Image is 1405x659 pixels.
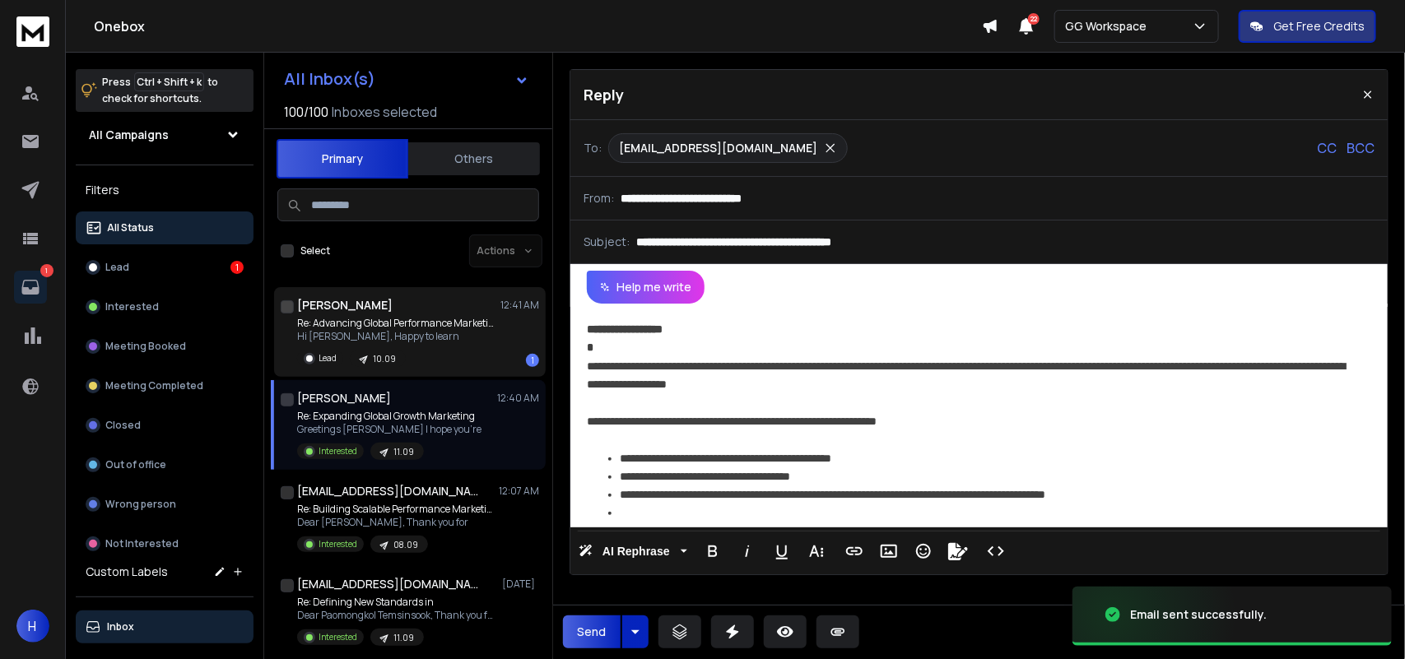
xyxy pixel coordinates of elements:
[16,610,49,643] button: H
[76,251,254,284] button: Lead1
[599,545,673,559] span: AI Rephrase
[297,483,478,499] h1: [EMAIL_ADDRESS][DOMAIN_NAME]
[575,535,691,568] button: AI Rephrase
[497,392,539,405] p: 12:40 AM
[297,423,482,436] p: Greetings [PERSON_NAME] I hope you're
[942,535,974,568] button: Signature
[332,102,437,122] h3: Inboxes selected
[105,498,176,511] p: Wrong person
[297,317,495,330] p: Re: Advancing Global Performance Marketing
[408,141,540,177] button: Others
[76,330,254,363] button: Meeting Booked
[230,261,244,274] div: 1
[584,140,602,156] p: To:
[300,244,330,258] label: Select
[502,578,539,591] p: [DATE]
[393,632,414,644] p: 11.09
[76,527,254,560] button: Not Interested
[76,179,254,202] h3: Filters
[271,63,542,95] button: All Inbox(s)
[563,615,621,648] button: Send
[297,410,482,423] p: Re: Expanding Global Growth Marketing
[284,102,328,122] span: 100 / 100
[1317,138,1337,158] p: CC
[105,458,166,471] p: Out of office
[393,446,414,458] p: 11.09
[297,503,495,516] p: Re: Building Scalable Performance Marketing
[587,271,705,304] button: Help me write
[105,261,129,274] p: Lead
[134,72,204,91] span: Ctrl + Shift + k
[76,488,254,521] button: Wrong person
[16,16,49,47] img: logo
[297,576,478,592] h1: [EMAIL_ADDRESS][DOMAIN_NAME]
[107,221,154,234] p: All Status
[76,118,254,151] button: All Campaigns
[980,535,1012,568] button: Code View
[76,369,254,402] button: Meeting Completed
[86,564,168,580] h3: Custom Labels
[76,448,254,481] button: Out of office
[297,596,495,609] p: Re: Defining New Standards in
[697,535,728,568] button: Bold (Ctrl+B)
[40,264,54,277] p: 1
[526,354,539,367] div: 1
[1065,18,1153,35] p: GG Workspace
[297,609,495,622] p: Dear Paomongkol Temsinsook, Thank you for
[297,516,495,529] p: Dear [PERSON_NAME], Thank you for
[1239,10,1376,43] button: Get Free Credits
[732,535,763,568] button: Italic (Ctrl+I)
[105,419,141,432] p: Closed
[89,127,169,143] h1: All Campaigns
[105,340,186,353] p: Meeting Booked
[277,139,408,179] button: Primary
[584,190,614,207] p: From:
[319,631,357,643] p: Interested
[94,16,982,36] h1: Onebox
[102,74,218,107] p: Press to check for shortcuts.
[1130,606,1267,623] div: Email sent successfully.
[76,409,254,442] button: Closed
[766,535,798,568] button: Underline (Ctrl+U)
[1028,13,1040,25] span: 22
[319,538,357,550] p: Interested
[584,234,630,250] p: Subject:
[76,290,254,323] button: Interested
[76,211,254,244] button: All Status
[105,379,203,392] p: Meeting Completed
[76,610,254,643] button: Inbox
[319,445,357,457] p: Interested
[499,485,539,498] p: 12:07 AM
[284,71,375,87] h1: All Inbox(s)
[297,330,495,343] p: Hi [PERSON_NAME], Happy to learn
[107,620,134,633] p: Inbox
[14,271,47,304] a: 1
[500,299,539,312] p: 12:41 AM
[319,352,337,364] p: Lead
[873,535,905,568] button: Insert Image (Ctrl+P)
[1347,138,1375,158] p: BCC
[1273,18,1365,35] p: Get Free Credits
[584,83,624,106] p: Reply
[105,300,159,313] p: Interested
[393,539,418,551] p: 08.09
[373,353,396,365] p: 10.09
[297,390,391,406] h1: [PERSON_NAME]
[619,140,817,156] p: [EMAIL_ADDRESS][DOMAIN_NAME]
[297,297,393,313] h1: [PERSON_NAME]
[105,537,179,550] p: Not Interested
[908,535,939,568] button: Emoticons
